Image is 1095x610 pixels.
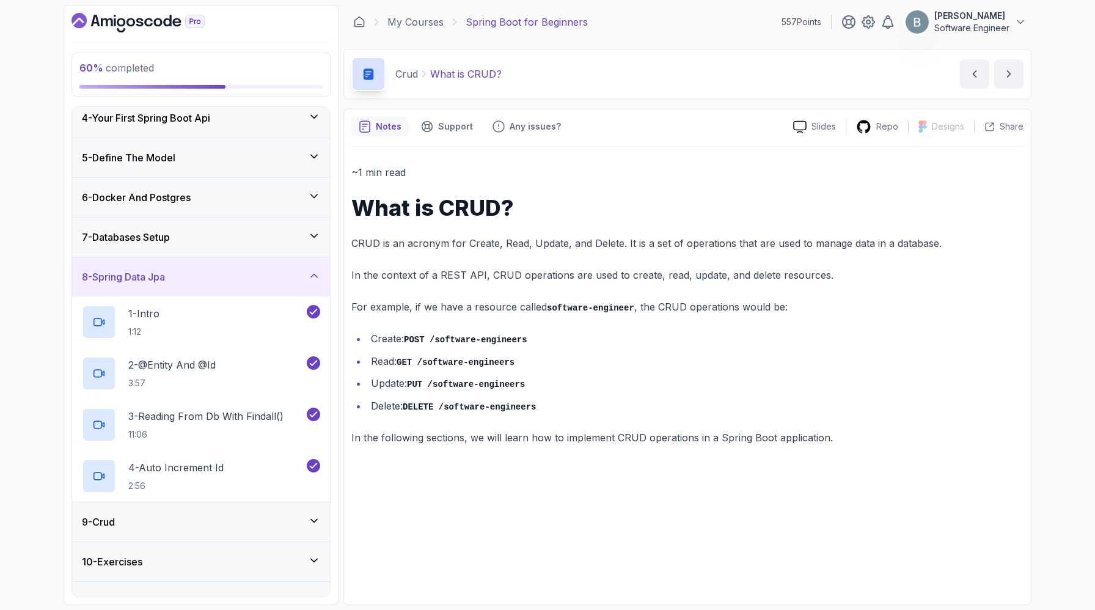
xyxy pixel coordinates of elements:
[960,59,989,89] button: previous content
[906,10,929,34] img: user profile image
[876,120,898,133] p: Repo
[387,15,444,29] a: My Courses
[82,515,115,529] h3: 9 - Crud
[72,502,330,542] button: 9-Crud
[128,460,224,475] p: 4 - Auto Increment Id
[72,542,330,581] button: 10-Exercises
[82,305,320,339] button: 1-Intro1:12
[367,397,1024,415] li: Delete:
[974,120,1024,133] button: Share
[351,235,1024,252] p: CRUD is an acronym for Create, Read, Update, and Delete. It is a set of operations that are used ...
[351,298,1024,316] p: For example, if we have a resource called , the CRUD operations would be:
[351,429,1024,446] p: In the following sections, we will learn how to implement CRUD operations in a Spring Boot applic...
[82,594,189,609] h3: 11 - Artificial Intelligence
[510,120,561,133] p: Any issues?
[367,330,1024,348] li: Create:
[72,138,330,177] button: 5-Define The Model
[72,178,330,217] button: 6-Docker And Postgres
[811,120,836,133] p: Slides
[72,98,330,138] button: 4-Your First Spring Boot Api
[438,120,473,133] p: Support
[905,10,1027,34] button: user profile image[PERSON_NAME]Software Engineer
[82,190,191,205] h3: 6 - Docker And Postgres
[846,119,908,134] a: Repo
[71,13,233,32] a: Dashboard
[82,230,170,244] h3: 7 - Databases Setup
[547,303,634,313] code: software-engineer
[82,459,320,493] button: 4-Auto Increment Id2:56
[932,120,964,133] p: Designs
[82,150,175,165] h3: 5 - Define The Model
[82,554,142,569] h3: 10 - Exercises
[353,16,365,28] a: Dashboard
[128,358,216,372] p: 2 - @Entity And @Id
[351,164,1024,181] p: ~1 min read
[395,67,418,81] p: Crud
[404,335,527,345] code: POST /software-engineers
[128,428,284,441] p: 11:06
[351,117,409,136] button: notes button
[376,120,401,133] p: Notes
[351,196,1024,220] h1: What is CRUD?
[430,67,502,81] p: What is CRUD?
[82,111,210,125] h3: 4 - Your First Spring Boot Api
[351,266,1024,284] p: In the context of a REST API, CRUD operations are used to create, read, update, and delete resour...
[782,16,821,28] p: 557 Points
[367,353,1024,370] li: Read:
[128,306,159,321] p: 1 - Intro
[934,10,1009,22] p: [PERSON_NAME]
[397,358,515,367] code: GET /software-engineers
[367,375,1024,392] li: Update:
[934,22,1009,34] p: Software Engineer
[466,15,588,29] p: Spring Boot for Beginners
[414,117,480,136] button: Support button
[128,409,284,424] p: 3 - Reading From Db With Findall()
[1000,120,1024,133] p: Share
[994,59,1024,89] button: next content
[82,408,320,442] button: 3-Reading From Db With Findall()11:06
[485,117,568,136] button: Feedback button
[403,402,536,412] code: DELETE /software-engineers
[128,326,159,338] p: 1:12
[79,62,154,74] span: completed
[82,270,165,284] h3: 8 - Spring Data Jpa
[128,480,224,492] p: 2:56
[407,380,525,389] code: PUT /software-engineers
[72,257,330,296] button: 8-Spring Data Jpa
[82,356,320,391] button: 2-@Entity And @Id3:57
[783,120,846,133] a: Slides
[79,62,103,74] span: 60 %
[128,377,216,389] p: 3:57
[72,218,330,257] button: 7-Databases Setup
